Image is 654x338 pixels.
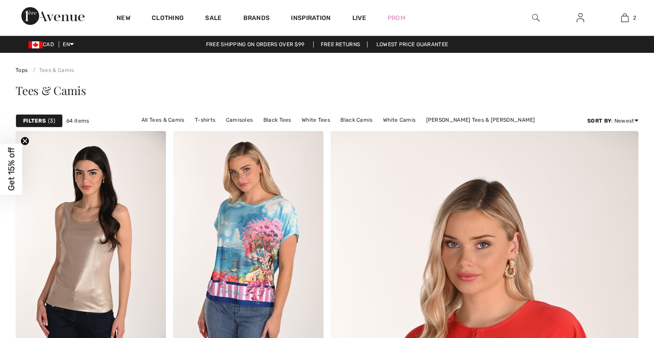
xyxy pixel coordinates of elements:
[569,12,591,24] a: Sign In
[633,14,636,22] span: 2
[23,117,46,125] strong: Filters
[379,114,420,126] a: White Camis
[20,136,29,145] button: Close teaser
[352,13,366,23] a: Live
[297,114,335,126] a: White Tees
[29,67,74,73] a: Tees & Camis
[313,41,368,48] a: Free Returns
[388,13,405,23] a: Prom
[291,14,331,24] span: Inspiration
[222,114,258,126] a: Camisoles
[63,41,74,48] span: EN
[279,126,397,137] a: [PERSON_NAME] Tees & [PERSON_NAME]
[21,7,85,25] img: 1ère Avenue
[603,12,646,23] a: 2
[587,118,611,124] strong: Sort By
[16,67,28,73] a: Tops
[199,41,312,48] a: Free shipping on orders over $99
[577,12,584,23] img: My Info
[597,271,645,294] iframe: Opens a widget where you can find more information
[6,147,16,191] span: Get 15% off
[152,14,184,24] a: Clothing
[243,14,270,24] a: Brands
[621,12,629,23] img: My Bag
[532,12,540,23] img: search the website
[117,14,130,24] a: New
[369,41,456,48] a: Lowest Price Guarantee
[28,41,57,48] span: CAD
[259,114,296,126] a: Black Tees
[587,117,638,125] div: : Newest
[66,117,89,125] span: 64 items
[16,83,86,98] span: Tees & Camis
[336,114,377,126] a: Black Camis
[205,14,222,24] a: Sale
[137,114,189,126] a: All Tees & Camis
[48,117,55,125] span: 3
[190,114,220,126] a: T-shirts
[28,41,43,48] img: Canadian Dollar
[422,114,540,126] a: [PERSON_NAME] Tees & [PERSON_NAME]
